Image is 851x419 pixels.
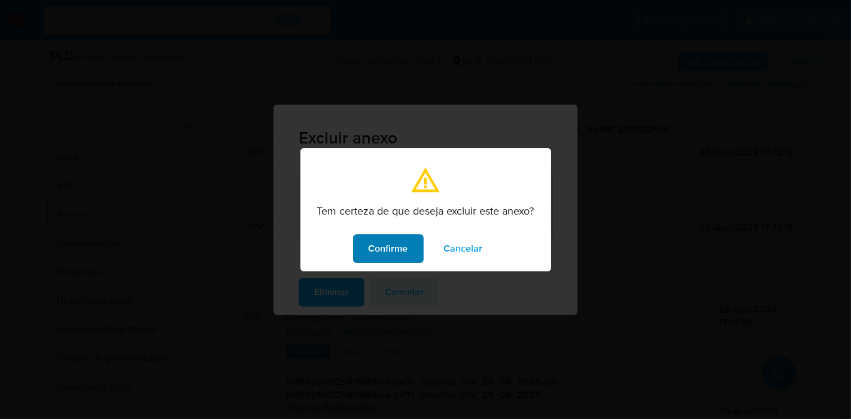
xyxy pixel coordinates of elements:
button: modal_confirmation.confirm [353,234,424,263]
span: Confirme [369,236,408,262]
p: Tem certeza de que deseja excluir este anexo? [317,204,534,218]
button: modal_confirmation.cancel [428,234,499,263]
div: modal_confirmation.title [300,148,551,271]
span: Cancelar [444,236,483,262]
